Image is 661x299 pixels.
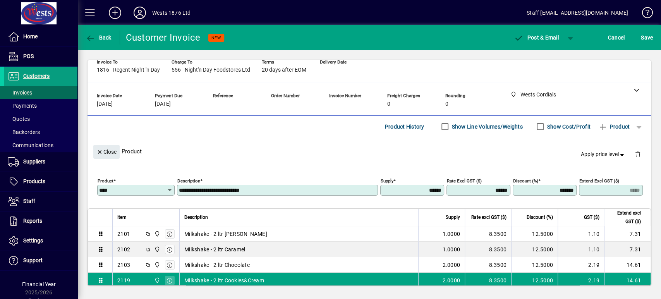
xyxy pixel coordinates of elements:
[172,67,250,73] span: 556 - Night'n Day Foodstores Ltd
[513,178,538,184] mat-label: Discount (%)
[126,31,201,44] div: Customer Invoice
[443,277,460,284] span: 2.0000
[152,261,161,269] span: Wests Cordials
[443,246,460,253] span: 1.0000
[385,120,424,133] span: Product History
[381,178,393,184] mat-label: Supply
[4,211,77,231] a: Reports
[604,242,651,257] td: 7.31
[514,34,559,41] span: ost & Email
[447,178,482,184] mat-label: Rate excl GST ($)
[23,73,50,79] span: Customers
[608,31,625,44] span: Cancel
[579,178,619,184] mat-label: Extend excl GST ($)
[86,34,112,41] span: Back
[97,67,160,73] span: 1816 - Regent Night 'n Day
[88,137,651,165] div: Product
[470,261,506,269] div: 8.3500
[511,242,558,257] td: 12.5000
[23,198,35,204] span: Staff
[4,112,77,125] a: Quotes
[23,158,45,165] span: Suppliers
[117,213,127,222] span: Item
[471,213,506,222] span: Rate excl GST ($)
[558,273,604,288] td: 2.19
[4,231,77,251] a: Settings
[598,120,630,133] span: Product
[184,246,245,253] span: Milkshake - 2 ltr Caramel
[8,116,30,122] span: Quotes
[77,31,120,45] app-page-header-button: Back
[604,273,651,288] td: 14.61
[546,123,591,131] label: Show Cost/Profit
[443,261,460,269] span: 2.0000
[4,47,77,66] a: POS
[23,178,45,184] span: Products
[213,101,215,107] span: -
[8,142,53,148] span: Communications
[117,230,130,238] div: 2101
[470,246,506,253] div: 8.3500
[211,35,221,40] span: NEW
[446,213,460,222] span: Supply
[578,148,629,162] button: Apply price level
[84,31,113,45] button: Back
[184,261,250,269] span: Milkshake - 2 ltr Chocolate
[594,120,634,134] button: Product
[117,277,130,284] div: 2119
[604,257,651,273] td: 14.61
[152,245,161,254] span: Wests Cordials
[117,246,130,253] div: 2102
[152,230,161,238] span: Wests Cordials
[262,67,306,73] span: 20 days after EOM
[103,6,127,20] button: Add
[387,101,390,107] span: 0
[470,230,506,238] div: 8.3500
[91,148,122,155] app-page-header-button: Close
[184,213,208,222] span: Description
[184,230,267,238] span: Milkshake - 2 ltr [PERSON_NAME]
[4,172,77,191] a: Products
[152,7,191,19] div: Wests 1876 Ltd
[443,230,460,238] span: 1.0000
[8,129,40,135] span: Backorders
[4,152,77,172] a: Suppliers
[511,226,558,242] td: 12.5000
[271,101,273,107] span: -
[4,27,77,46] a: Home
[97,101,113,107] span: [DATE]
[606,31,627,45] button: Cancel
[127,6,152,20] button: Profile
[4,99,77,112] a: Payments
[558,226,604,242] td: 1.10
[639,31,655,45] button: Save
[511,257,558,273] td: 12.5000
[23,237,43,244] span: Settings
[382,120,428,134] button: Product History
[184,277,264,284] span: Milkshake - 2 ltr Cookies&Cream
[445,101,448,107] span: 0
[23,218,42,224] span: Reports
[527,34,531,41] span: P
[23,257,43,263] span: Support
[4,251,77,270] a: Support
[4,192,77,211] a: Staff
[22,281,56,287] span: Financial Year
[96,146,117,158] span: Close
[527,213,553,222] span: Discount (%)
[152,276,161,285] span: Wests Cordials
[558,257,604,273] td: 2.19
[117,261,130,269] div: 2103
[155,101,171,107] span: [DATE]
[641,34,644,41] span: S
[628,145,647,163] button: Delete
[470,277,506,284] div: 8.3500
[527,7,628,19] div: Staff [EMAIL_ADDRESS][DOMAIN_NAME]
[23,33,38,40] span: Home
[98,178,113,184] mat-label: Product
[510,31,563,45] button: Post & Email
[604,226,651,242] td: 7.31
[641,31,653,44] span: ave
[8,89,32,96] span: Invoices
[609,209,641,226] span: Extend excl GST ($)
